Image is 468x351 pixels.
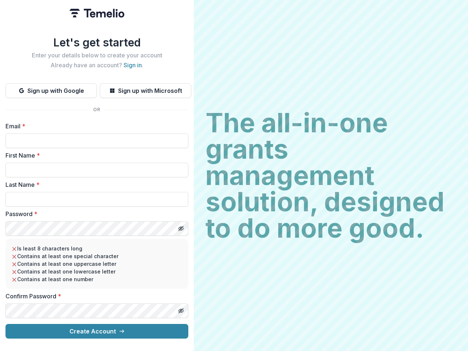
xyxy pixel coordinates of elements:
[175,305,187,317] button: Toggle password visibility
[11,245,182,252] li: Is least 8 characters long
[5,52,188,59] h2: Enter your details below to create your account
[5,292,184,301] label: Confirm Password
[11,252,182,260] li: Contains at least one special character
[11,275,182,283] li: Contains at least one number
[175,223,187,234] button: Toggle password visibility
[100,83,191,98] button: Sign up with Microsoft
[124,61,142,69] a: Sign in
[69,9,124,18] img: Temelio
[5,36,188,49] h1: Let's get started
[5,62,188,69] h2: Already have an account? .
[5,180,184,189] label: Last Name
[11,260,182,268] li: Contains at least one uppercase letter
[5,122,184,131] label: Email
[5,324,188,339] button: Create Account
[5,83,97,98] button: Sign up with Google
[5,210,184,218] label: Password
[5,151,184,160] label: First Name
[11,268,182,275] li: Contains at least one lowercase letter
